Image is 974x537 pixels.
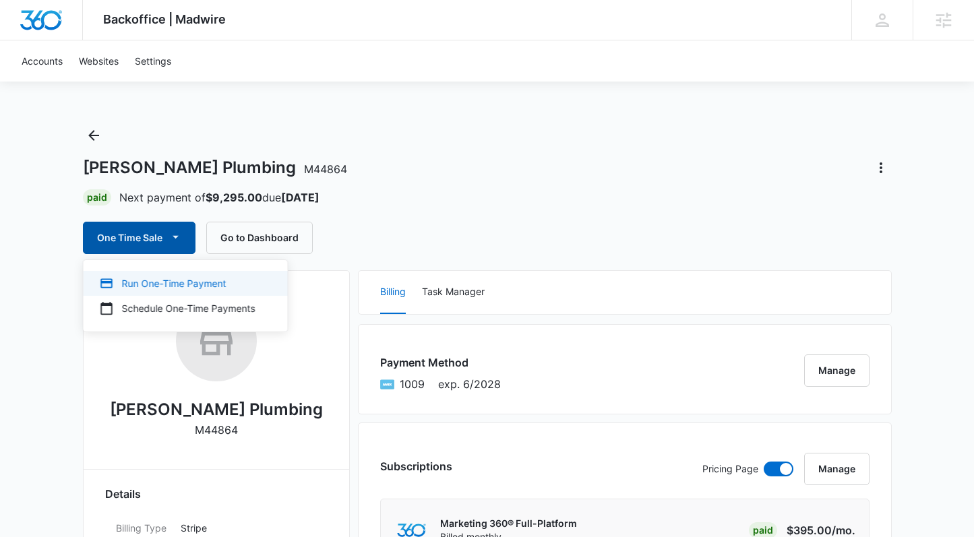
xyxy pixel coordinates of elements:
[100,276,255,290] div: Run One-Time Payment
[84,296,288,321] button: Schedule One-Time Payments
[13,40,71,82] a: Accounts
[103,12,226,26] span: Backoffice | Madwire
[100,301,255,315] div: Schedule One-Time Payments
[71,40,127,82] a: Websites
[127,40,179,82] a: Settings
[84,271,288,296] button: Run One-Time Payment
